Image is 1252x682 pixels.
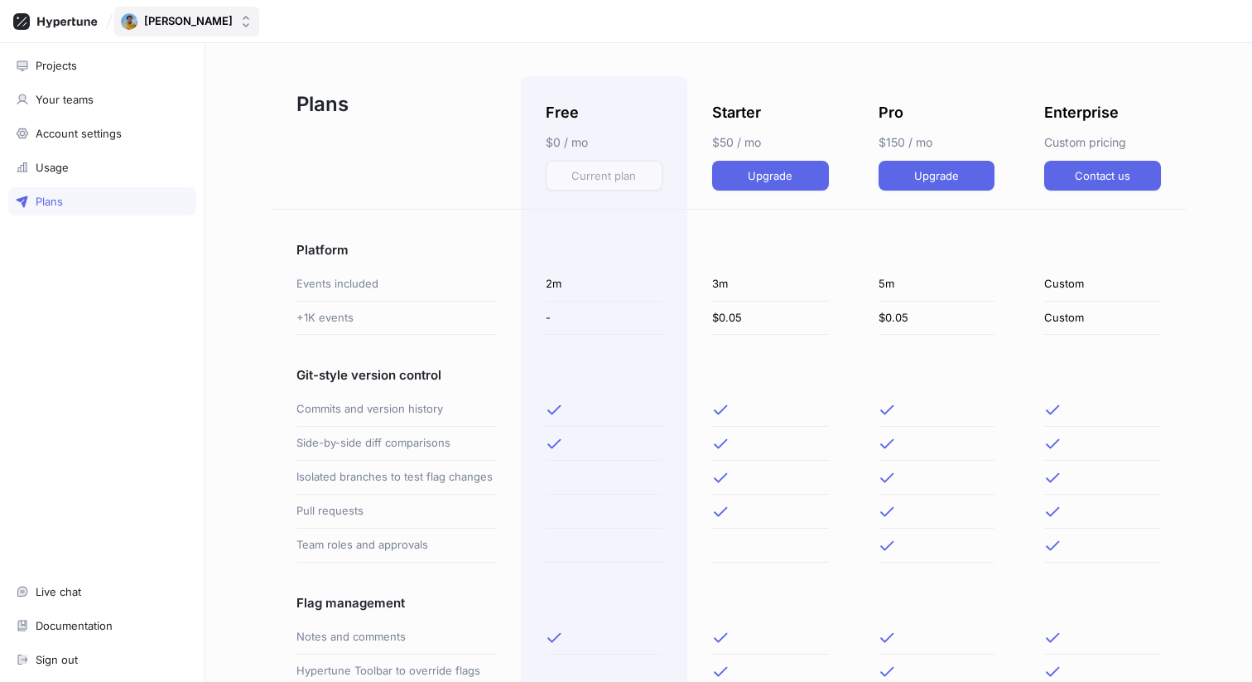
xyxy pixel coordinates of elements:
div: $0.05 [879,302,995,336]
div: Notes and comments [296,621,496,655]
div: Commits and version history [296,393,496,427]
div: Custom [1044,268,1161,302]
p: $150 / mo [879,133,995,151]
p: $50 / mo [712,133,829,151]
p: Starter [712,101,761,123]
div: 5m [879,268,995,302]
span: Upgrade [914,171,959,181]
div: Documentation [36,619,113,632]
div: Live chat [36,585,81,598]
div: 3m [712,268,829,302]
div: Team roles and approvals [296,529,496,563]
div: [PERSON_NAME] [144,14,233,28]
div: Platform [296,210,496,268]
a: Projects [8,51,196,80]
div: Sign out [36,653,78,666]
div: Usage [36,161,69,174]
div: Custom [1044,302,1161,336]
div: Git-style version control [296,335,496,393]
div: Side-by-side diff comparisons [296,427,496,461]
div: Projects [36,59,77,72]
div: Account settings [36,127,122,140]
button: Upgrade [712,161,829,191]
p: Custom pricing [1044,133,1161,151]
a: Documentation [8,612,196,640]
a: Usage [8,153,196,181]
div: 2m [546,268,662,302]
div: Your teams [36,93,94,106]
a: Your teams [8,85,196,114]
p: Pro [879,101,903,123]
div: Plans [36,195,63,208]
p: $0 / mo [546,133,662,151]
p: Free [546,101,579,123]
button: Upgrade [879,161,995,191]
a: Account settings [8,119,196,148]
div: Isolated branches to test flag changes [296,461,496,495]
div: Flag management [296,563,496,621]
p: Enterprise [1044,101,1119,123]
a: Plans [8,187,196,215]
div: +1K events [296,302,496,336]
div: - [546,302,662,336]
div: Events included [296,268,496,302]
button: Current plan [546,161,662,191]
div: Plans [272,76,521,210]
button: User[PERSON_NAME] [114,7,259,36]
img: User [121,13,137,30]
div: Pull requests [296,495,496,529]
div: $0.05 [712,302,829,336]
span: Upgrade [748,171,792,181]
span: Contact us [1075,171,1130,181]
span: Current plan [571,171,636,181]
button: Contact us [1044,161,1161,191]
